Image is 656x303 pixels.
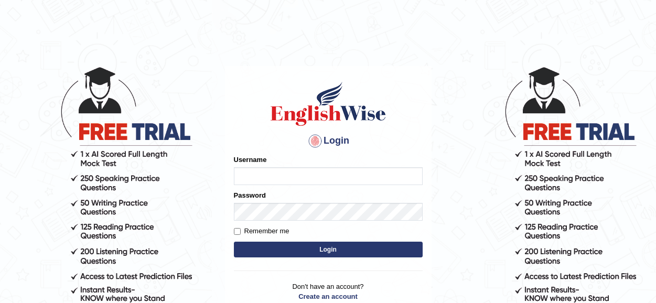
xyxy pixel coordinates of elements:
[234,242,423,257] button: Login
[234,155,267,165] label: Username
[268,80,388,127] img: Logo of English Wise sign in for intelligent practice with AI
[234,133,423,149] h4: Login
[234,226,289,236] label: Remember me
[234,291,423,301] a: Create an account
[234,190,266,200] label: Password
[234,228,241,235] input: Remember me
